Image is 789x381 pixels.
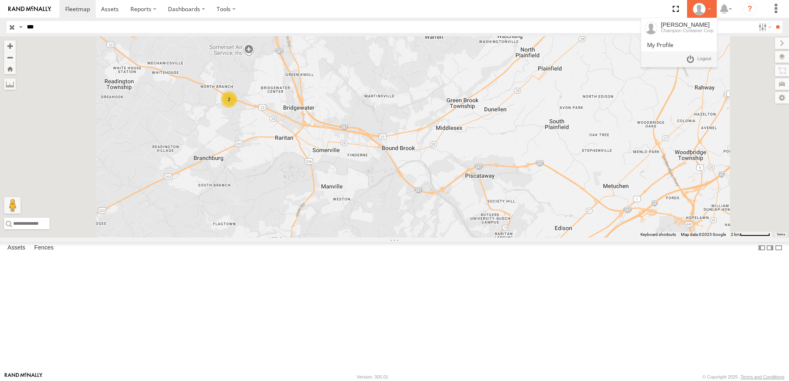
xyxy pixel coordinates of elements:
[4,40,16,52] button: Zoom in
[30,242,58,254] label: Fences
[728,232,772,238] button: Map Scale: 2 km per 69 pixels
[640,232,676,238] button: Keyboard shortcuts
[741,374,784,379] a: Terms and Conditions
[702,374,784,379] div: © Copyright 2025 -
[743,2,756,16] i: ?
[4,52,16,63] button: Zoom out
[8,6,51,12] img: rand-logo.svg
[661,28,713,33] div: Champion Container Corp
[690,3,714,15] div: Leo Nunez
[5,373,43,381] a: Visit our Website
[758,242,766,254] label: Dock Summary Table to the Left
[775,242,783,254] label: Hide Summary Table
[755,21,773,33] label: Search Filter Options
[777,233,785,236] a: Terms
[4,197,21,214] button: Drag Pegman onto the map to open Street View
[3,242,29,254] label: Assets
[221,91,237,108] div: 2
[766,242,774,254] label: Dock Summary Table to the Right
[4,63,16,74] button: Zoom Home
[731,232,740,237] span: 2 km
[661,21,713,28] div: [PERSON_NAME]
[357,374,388,379] div: Version: 305.01
[681,232,726,237] span: Map data ©2025 Google
[4,78,16,90] label: Measure
[775,92,789,103] label: Map Settings
[17,21,24,33] label: Search Query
